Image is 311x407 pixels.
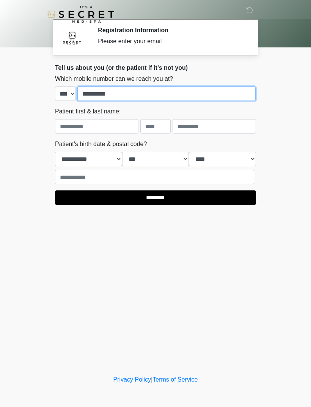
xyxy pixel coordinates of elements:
[61,27,83,49] img: Agent Avatar
[152,376,198,383] a: Terms of Service
[55,74,173,83] label: Which mobile number can we reach you at?
[55,107,121,116] label: Patient first & last name:
[55,140,147,149] label: Patient's birth date & postal code?
[47,6,114,23] img: It's A Secret Med Spa Logo
[98,27,245,34] h2: Registration Information
[113,376,151,383] a: Privacy Policy
[151,376,152,383] a: |
[98,37,245,46] div: Please enter your email
[55,64,256,71] h2: Tell us about you (or the patient if it's not you)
